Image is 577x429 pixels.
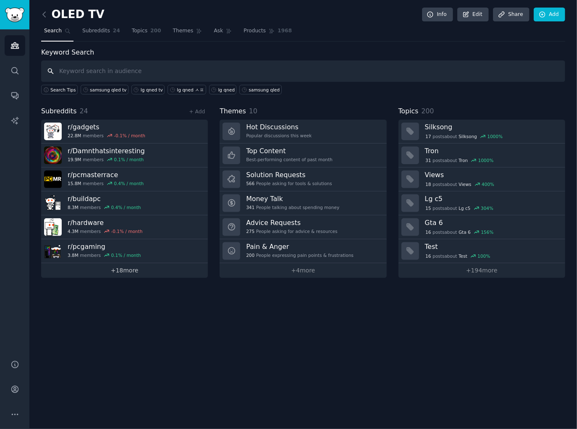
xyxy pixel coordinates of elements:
[111,252,141,258] div: 0.1 % / month
[478,157,494,163] div: 1000 %
[246,218,337,227] h3: Advice Requests
[68,242,141,251] h3: r/ pcgaming
[114,133,145,139] div: -0.1 % / month
[425,133,431,139] span: 17
[425,253,431,259] span: 16
[173,27,194,35] span: Themes
[425,252,491,260] div: post s about
[68,180,144,186] div: members
[68,133,145,139] div: members
[220,191,386,215] a: Money Talk341People talking about spending money
[457,8,489,22] a: Edit
[111,228,143,234] div: -0.1 % / month
[459,229,471,235] span: Gta 6
[68,157,81,162] span: 19.9M
[459,205,470,211] span: Lg c5
[44,194,62,212] img: buildapc
[425,194,559,203] h3: Lg c5
[41,8,105,21] h2: OLED TV
[246,242,354,251] h3: Pain & Anger
[425,229,431,235] span: 16
[425,181,431,187] span: 18
[68,228,79,234] span: 4.3M
[68,228,142,234] div: members
[425,228,495,236] div: post s about
[68,218,142,227] h3: r/ hardware
[68,252,79,258] span: 3.8M
[220,120,386,144] a: Hot DiscussionsPopular discussions this week
[425,204,494,212] div: post s about
[50,87,76,93] span: Search Tips
[68,252,141,258] div: members
[44,218,62,236] img: hardware
[246,133,312,139] div: Popular discussions this week
[246,146,333,155] h3: Top Content
[425,170,559,179] h3: Views
[44,242,62,260] img: pcgaming
[246,157,333,162] div: Best-performing content of past month
[211,24,235,42] a: Ask
[214,27,223,35] span: Ask
[41,263,208,278] a: +18more
[399,167,565,191] a: Views18postsaboutViews400%
[41,239,208,263] a: r/pcgaming3.8Mmembers0.1% / month
[425,123,559,131] h3: Silksong
[113,27,120,35] span: 24
[189,109,205,115] a: + Add
[177,87,204,93] div: lg qned ㅅㅍ
[425,218,559,227] h3: Gta 6
[79,24,123,42] a: Subreddits24
[209,85,237,94] a: lg qned
[246,228,254,234] span: 275
[129,24,164,42] a: Topics200
[41,48,94,56] label: Keyword Search
[488,133,503,139] div: 1000 %
[131,85,165,94] a: lg qned tv
[425,157,431,163] span: 31
[68,180,81,186] span: 15.8M
[399,191,565,215] a: Lg c515postsaboutLg c5304%
[459,181,471,187] span: Views
[82,27,110,35] span: Subreddits
[422,8,453,22] a: Info
[44,27,62,35] span: Search
[81,85,129,94] a: samsung qled tv
[249,107,257,115] span: 10
[459,157,468,163] span: Tron
[68,146,145,155] h3: r/ Damnthatsinteresting
[425,180,495,188] div: post s about
[68,157,145,162] div: members
[278,27,292,35] span: 1968
[41,60,565,82] input: Keyword search in audience
[141,87,163,93] div: lg qned tv
[41,120,208,144] a: r/gadgets22.8Mmembers-0.1% / month
[399,215,565,239] a: Gta 616postsaboutGta 6156%
[246,204,339,210] div: People talking about spending money
[90,87,126,93] div: samsung qled tv
[220,106,246,117] span: Themes
[246,194,339,203] h3: Money Talk
[239,85,281,94] a: samsung qled
[150,27,161,35] span: 200
[220,144,386,167] a: Top ContentBest-performing content of past month
[459,253,467,259] span: Test
[459,133,477,139] span: Silksong
[111,204,141,210] div: 0.4 % / month
[249,87,280,93] div: samsung qled
[241,24,295,42] a: Products1968
[44,146,62,164] img: Damnthatsinteresting
[68,204,79,210] span: 8.3M
[41,85,78,94] button: Search Tips
[68,133,81,139] span: 22.8M
[246,170,332,179] h3: Solution Requests
[168,85,206,94] a: lg qned ㅅㅍ
[41,215,208,239] a: r/hardware4.3Mmembers-0.1% / month
[399,263,565,278] a: +194more
[425,146,559,155] h3: Tron
[534,8,565,22] a: Add
[246,228,337,234] div: People asking for advice & resources
[399,239,565,263] a: Test16postsaboutTest100%
[421,107,434,115] span: 200
[80,107,88,115] span: 24
[481,229,493,235] div: 156 %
